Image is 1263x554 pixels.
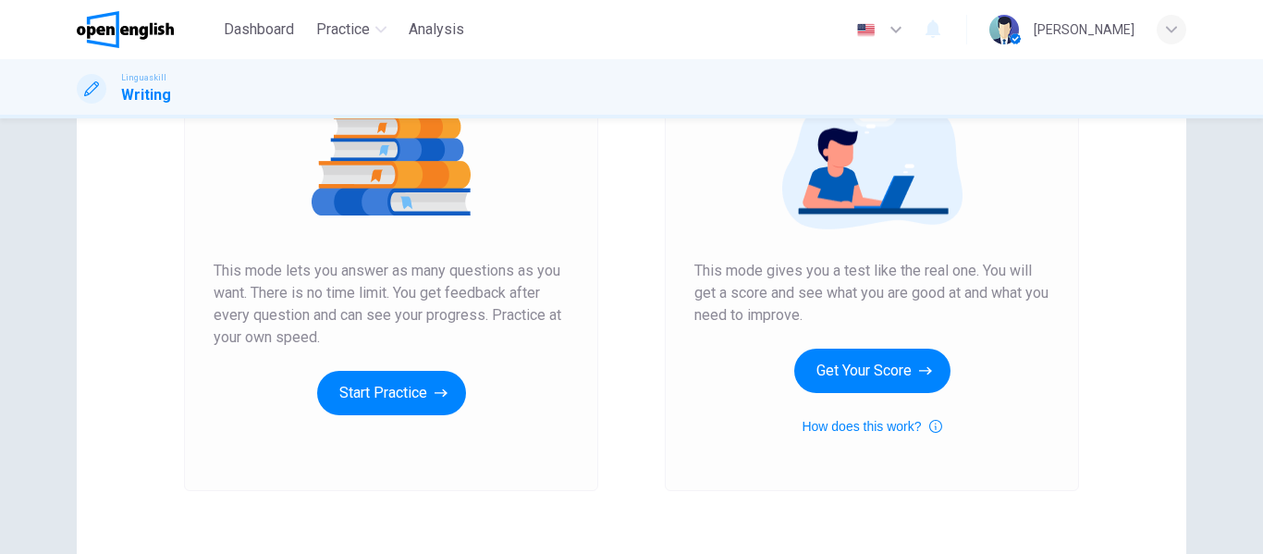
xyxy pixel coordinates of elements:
[317,371,466,415] button: Start Practice
[316,18,370,41] span: Practice
[214,260,569,349] span: This mode lets you answer as many questions as you want. There is no time limit. You get feedback...
[802,415,941,437] button: How does this work?
[794,349,950,393] button: Get Your Score
[216,13,301,46] button: Dashboard
[224,18,294,41] span: Dashboard
[694,260,1049,326] span: This mode gives you a test like the real one. You will get a score and see what you are good at a...
[77,11,174,48] img: OpenEnglish logo
[121,71,166,84] span: Linguaskill
[309,13,394,46] button: Practice
[989,15,1019,44] img: Profile picture
[1034,18,1134,41] div: [PERSON_NAME]
[409,18,464,41] span: Analysis
[401,13,472,46] button: Analysis
[121,84,171,106] h1: Writing
[854,23,877,37] img: en
[77,11,216,48] a: OpenEnglish logo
